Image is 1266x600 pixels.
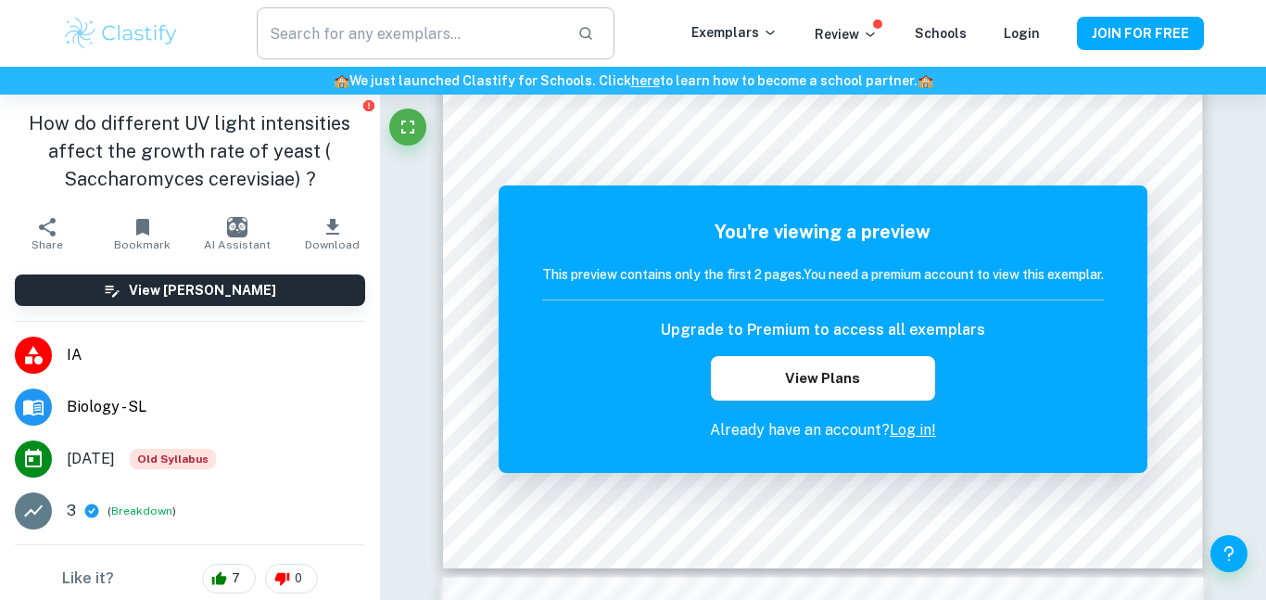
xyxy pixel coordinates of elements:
p: Already have an account? [542,419,1104,441]
span: 🏫 [334,73,349,88]
a: here [631,73,660,88]
h1: How do different UV light intensities affect the growth rate of yeast (​Saccharomyces cerevisiae)​ ? [15,109,365,193]
p: Exemplars [691,22,778,43]
button: View Plans [711,356,935,401]
span: Old Syllabus [130,449,216,469]
button: AI Assistant [190,208,285,260]
input: Search for any exemplars... [257,7,563,59]
button: Report issue [362,98,376,112]
h6: This preview contains only the first 2 pages. You need a premium account to view this exemplar. [542,264,1104,285]
h6: Upgrade to Premium to access all exemplars [661,319,985,341]
p: Review [815,24,878,45]
h5: You're viewing a preview [542,218,1104,246]
button: View [PERSON_NAME] [15,274,365,306]
div: Starting from the May 2025 session, the Biology IA requirements have changed. It's OK to refer to... [130,449,216,469]
span: 🏫 [918,73,933,88]
span: Share [32,238,63,251]
img: Clastify logo [62,15,180,52]
a: Log in! [890,421,936,439]
span: AI Assistant [204,238,271,251]
a: Schools [915,26,967,41]
h6: Like it? [62,568,114,590]
img: AI Assistant [227,217,247,237]
button: Download [285,208,379,260]
button: Bookmark [95,208,189,260]
span: ( ) [108,503,176,520]
div: 7 [202,564,256,594]
button: JOIN FOR FREE [1077,17,1204,50]
h6: We just launched Clastify for Schools. Click to learn how to become a school partner. [4,70,1262,91]
span: [DATE] [67,448,115,470]
button: Breakdown [111,503,172,519]
button: Fullscreen [389,109,426,146]
span: Bookmark [114,238,171,251]
h6: View [PERSON_NAME] [129,280,276,300]
span: Download [305,238,360,251]
a: Login [1004,26,1040,41]
span: Biology - SL [67,396,365,418]
span: 7 [222,569,250,588]
span: IA [67,344,365,366]
button: Help and Feedback [1210,535,1247,572]
p: 3 [67,500,76,522]
span: 0 [285,569,312,588]
div: 0 [265,564,318,594]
